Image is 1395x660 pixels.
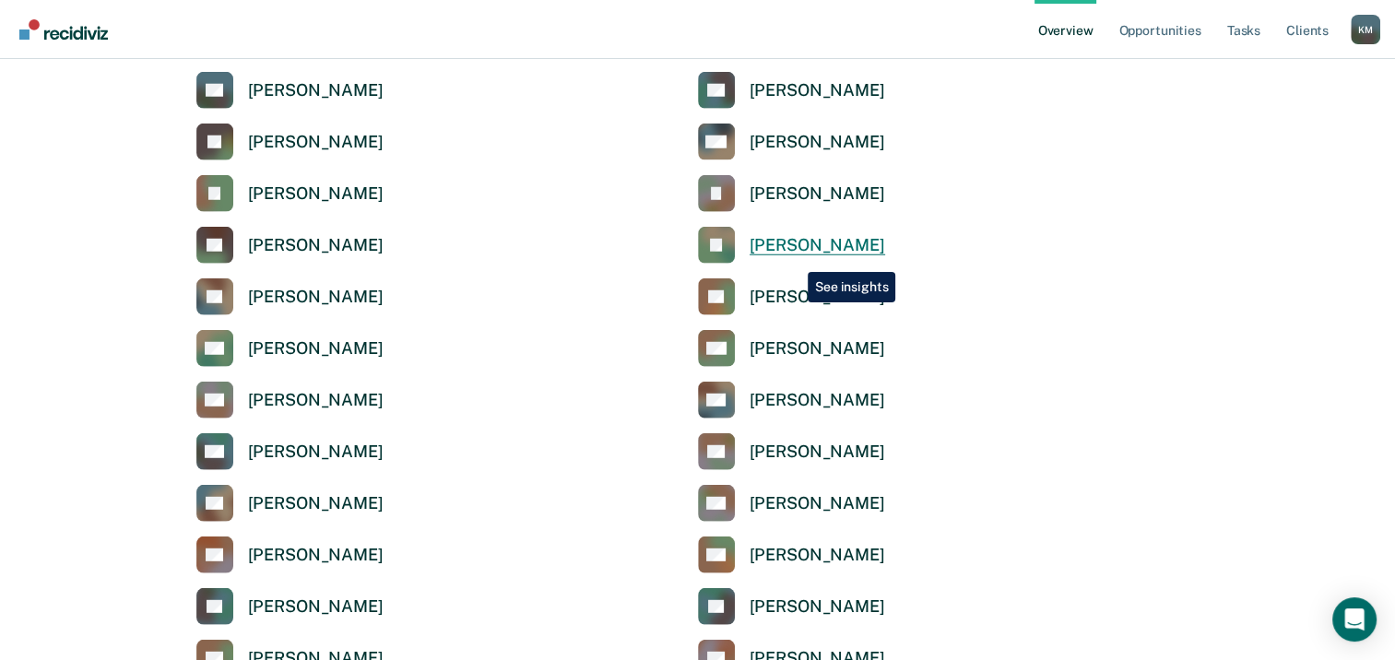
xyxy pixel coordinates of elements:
[750,235,885,256] div: [PERSON_NAME]
[248,80,384,101] div: [PERSON_NAME]
[1332,597,1377,642] div: Open Intercom Messenger
[248,545,384,566] div: [PERSON_NAME]
[750,287,885,308] div: [PERSON_NAME]
[248,235,384,256] div: [PERSON_NAME]
[1351,15,1380,44] div: K M
[196,485,384,522] a: [PERSON_NAME]
[248,596,384,618] div: [PERSON_NAME]
[196,72,384,109] a: [PERSON_NAME]
[698,536,885,573] a: [PERSON_NAME]
[750,442,885,463] div: [PERSON_NAME]
[196,433,384,470] a: [PERSON_NAME]
[698,278,885,315] a: [PERSON_NAME]
[1351,15,1380,44] button: Profile dropdown button
[750,183,885,205] div: [PERSON_NAME]
[698,175,885,212] a: [PERSON_NAME]
[698,485,885,522] a: [PERSON_NAME]
[196,227,384,264] a: [PERSON_NAME]
[248,442,384,463] div: [PERSON_NAME]
[750,338,885,359] div: [PERSON_NAME]
[750,132,885,153] div: [PERSON_NAME]
[19,19,108,40] img: Recidiviz
[248,132,384,153] div: [PERSON_NAME]
[248,390,384,411] div: [PERSON_NAME]
[248,338,384,359] div: [PERSON_NAME]
[698,433,885,470] a: [PERSON_NAME]
[196,330,384,367] a: [PERSON_NAME]
[196,536,384,573] a: [PERSON_NAME]
[750,545,885,566] div: [PERSON_NAME]
[248,183,384,205] div: [PERSON_NAME]
[248,493,384,514] div: [PERSON_NAME]
[196,278,384,315] a: [PERSON_NAME]
[750,390,885,411] div: [PERSON_NAME]
[698,227,885,264] a: [PERSON_NAME]
[698,72,885,109] a: [PERSON_NAME]
[196,588,384,625] a: [PERSON_NAME]
[698,124,885,160] a: [PERSON_NAME]
[248,287,384,308] div: [PERSON_NAME]
[750,596,885,618] div: [PERSON_NAME]
[196,124,384,160] a: [PERSON_NAME]
[698,330,885,367] a: [PERSON_NAME]
[196,382,384,418] a: [PERSON_NAME]
[698,588,885,625] a: [PERSON_NAME]
[750,493,885,514] div: [PERSON_NAME]
[196,175,384,212] a: [PERSON_NAME]
[750,80,885,101] div: [PERSON_NAME]
[698,382,885,418] a: [PERSON_NAME]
